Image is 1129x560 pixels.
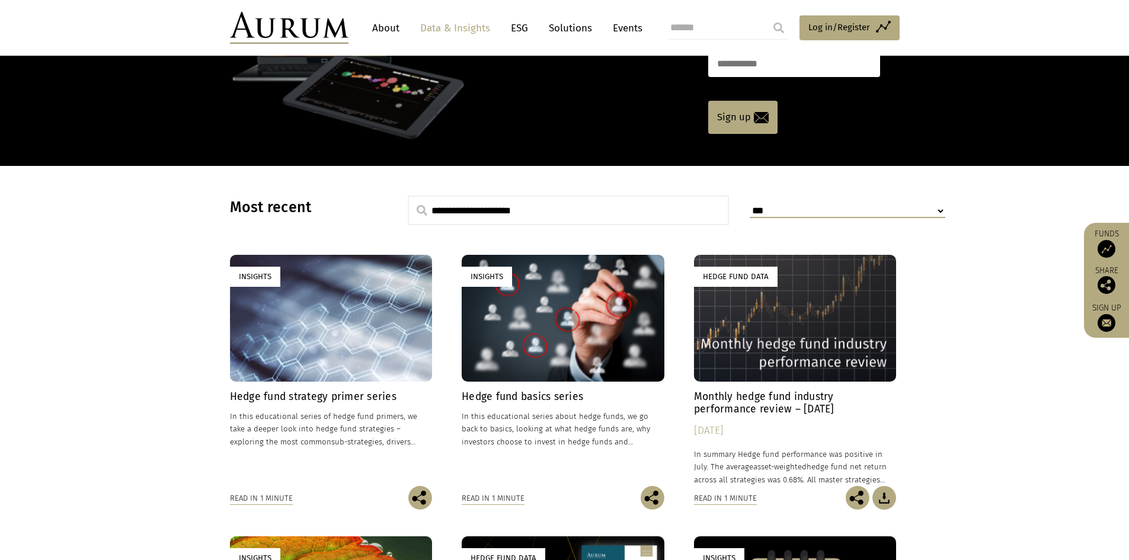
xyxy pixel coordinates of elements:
[694,448,897,485] p: In summary Hedge fund performance was positive in July. The average hedge fund net return across ...
[846,486,869,510] img: Share this post
[331,437,382,446] span: sub-strategies
[462,391,664,403] h4: Hedge fund basics series
[1098,240,1115,258] img: Access Funds
[1098,276,1115,294] img: Share this post
[366,17,405,39] a: About
[708,101,778,134] a: Sign up
[872,486,896,510] img: Download Article
[808,20,870,34] span: Log in/Register
[505,17,534,39] a: ESG
[417,205,427,216] img: search.svg
[754,112,769,123] img: email-icon
[543,17,598,39] a: Solutions
[694,255,897,485] a: Hedge Fund Data Monthly hedge fund industry performance review – [DATE] [DATE] In summary Hedge f...
[694,267,778,286] div: Hedge Fund Data
[230,255,433,485] a: Insights Hedge fund strategy primer series In this educational series of hedge fund primers, we t...
[230,199,378,216] h3: Most recent
[230,267,280,286] div: Insights
[694,423,897,439] div: [DATE]
[1098,314,1115,332] img: Sign up to our newsletter
[462,267,512,286] div: Insights
[694,391,897,415] h4: Monthly hedge fund industry performance review – [DATE]
[230,391,433,403] h4: Hedge fund strategy primer series
[799,15,900,40] a: Log in/Register
[230,12,348,44] img: Aurum
[462,492,524,505] div: Read in 1 minute
[414,17,496,39] a: Data & Insights
[462,410,664,447] p: In this educational series about hedge funds, we go back to basics, looking at what hedge funds a...
[408,486,432,510] img: Share this post
[230,492,293,505] div: Read in 1 minute
[230,410,433,447] p: In this educational series of hedge fund primers, we take a deeper look into hedge fund strategie...
[753,462,807,471] span: asset-weighted
[1090,229,1123,258] a: Funds
[462,255,664,485] a: Insights Hedge fund basics series In this educational series about hedge funds, we go back to bas...
[767,16,791,40] input: Submit
[694,492,757,505] div: Read in 1 minute
[607,17,642,39] a: Events
[641,486,664,510] img: Share this post
[1090,303,1123,332] a: Sign up
[1090,267,1123,294] div: Share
